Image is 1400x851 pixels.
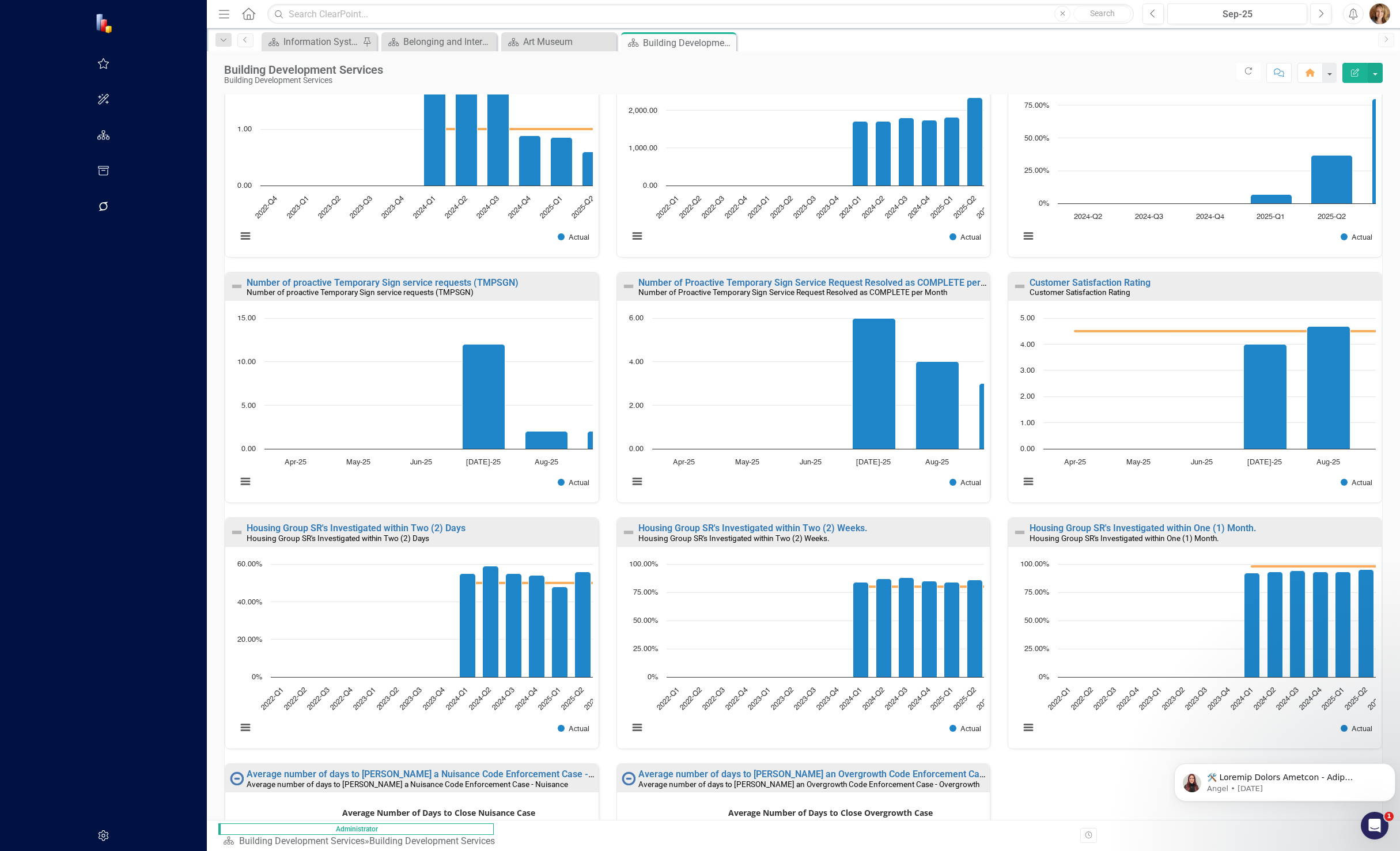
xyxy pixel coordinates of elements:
[622,279,635,293] img: Not Defined
[949,233,981,242] button: Show Actual
[678,686,703,712] text: 2022-Q2
[570,195,596,220] text: 2025-Q2
[514,686,539,712] text: 2024-Q4
[247,769,629,780] a: Average number of days to [PERSON_NAME] a Nuisance Code Enforcement Case - Nuisance
[1020,720,1036,736] button: View chart menu, Chart
[225,26,599,258] div: Double-Click to Edit
[369,835,495,846] div: Building Development Services
[1014,312,1376,500] div: Chart. Highcharts interactive chart.
[949,724,981,733] button: Show Actual
[445,686,470,712] text: 2024-Q1
[724,686,749,712] text: 2022-Q4
[884,686,909,712] text: 2024-Q3
[629,473,645,489] button: View chart menu, Chart
[1092,686,1118,712] text: 2022-Q3
[747,686,772,712] text: 2023-Q1
[1316,459,1340,466] text: Aug-25
[444,195,469,220] text: 2024-Q2
[1248,459,1282,466] text: [DATE]-25
[1341,724,1372,733] button: Show Actual
[535,459,558,466] text: Aug-25
[1369,3,1390,24] button: Nichole Plowman
[1275,686,1300,712] text: 2024-Q3
[876,578,891,677] path: 2024-Q2, 87. Actual.
[1267,572,1283,677] path: 2024-Q2, 93. Actual.
[921,581,937,677] path: 2024-Q4, 85. Actual.
[925,459,948,466] text: Aug-25
[1013,525,1027,539] img: Not Defined
[523,35,614,49] div: Art Museum
[1126,459,1151,466] text: May-25
[1307,327,1350,449] path: Aug-25, 4.67. Actual.
[558,478,589,487] button: Show Actual
[728,807,932,818] text: Average Number of Days to Close Overgrowth Case
[1020,315,1035,322] text: 5.00
[1030,534,1219,543] small: Housing Group SR's Investigated within One (1) Month.
[735,459,759,466] text: May-25
[815,686,841,712] text: 2023-Q4
[1253,686,1278,712] text: 2024-Q2
[656,686,681,712] text: 2022-Q1
[1024,135,1049,142] text: 50.00%
[237,720,253,736] button: View chart menu, Chart
[629,561,658,568] text: 100.00%
[247,523,466,534] a: Housing Group SR's Investigated within Two (2) Days
[1138,686,1164,712] text: 2023-Q1
[231,558,593,746] div: Chart. Highcharts interactive chart.
[1341,233,1372,242] button: Show Actual
[504,35,614,49] a: Art Museum
[1229,686,1255,712] text: 2024-Q1
[1008,26,1382,258] div: Double-Click to Edit
[638,780,979,789] small: Average number of days to [PERSON_NAME] an Overgrowth Code Enforcement Case - Overgrowth
[1161,686,1186,712] text: 2023-Q2
[622,771,635,785] img: No Information
[944,117,959,186] path: 2025-Q1, 1,816. Actual.
[633,645,658,653] text: 25.00%
[1014,558,1376,746] div: Chart. Highcharts interactive chart.
[296,345,630,449] g: Actual, series 1 of 2. Bar series with 6 bars.
[1039,674,1049,681] text: 0%
[560,686,585,712] text: 2025-Q2
[1020,473,1036,489] button: View chart menu, Chart
[629,358,644,366] text: 4.00
[352,686,377,712] text: 2023-Q1
[1020,393,1035,400] text: 2.00
[37,33,211,627] span: 🛠️ Loremip Dolors Ametcon - Adip Elitseddoe Temporinci! Ut Laboree, Dolorem al EnimaDmini'v Quisn...
[883,195,909,220] text: 2024-Q3
[1073,329,1394,334] g: Target, series 2 of 2. Line with 6 data points.
[1298,686,1323,712] text: 2024-Q4
[267,4,1134,24] input: Search ClearPoint...
[638,277,1009,288] a: Number of Proactive Temporary Sign Service Request Resolved as COMPLETE per Month
[1030,288,1130,297] small: Customer Satisfaction Rating
[317,195,342,220] text: 2023-Q2
[861,195,886,220] text: 2024-Q2
[1064,459,1086,466] text: Apr-25
[276,79,635,186] g: Actual, series 1 of 2. Bar series with 12 bars.
[507,195,532,220] text: 2024-Q4
[1170,739,1400,820] iframe: Intercom notifications message
[629,228,645,244] button: View chart menu, Chart
[237,636,262,644] text: 20.00%
[921,120,937,186] path: 2024-Q4, 1,732. Actual.
[237,599,262,606] text: 40.00%
[770,686,795,712] text: 2023-Q2
[329,686,354,712] text: 2022-Q4
[944,582,959,677] path: 2025-Q1, 84. Actual.
[424,86,446,186] path: 2024-Q1, 1.75. Actual.
[468,686,493,712] text: 2024-Q2
[952,195,978,220] text: 2025-Q2
[1244,573,1260,677] path: 2024-Q1, 92. Actual.
[1090,9,1115,18] span: Search
[1191,459,1213,466] text: Jun-25
[466,459,501,466] text: [DATE]-25
[285,459,307,466] text: Apr-25
[746,195,771,220] text: 2023-Q1
[1030,523,1257,534] a: Housing Group SR's Investigated within One (1) Month.
[638,769,1046,780] a: Average number of days to [PERSON_NAME] an Overgrowth Code Enforcement Case - Overgrowth
[1384,812,1394,821] span: 1
[231,312,593,500] div: Chart. Highcharts interactive chart.
[237,358,256,366] text: 10.00
[623,558,985,746] div: Chart. Highcharts interactive chart.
